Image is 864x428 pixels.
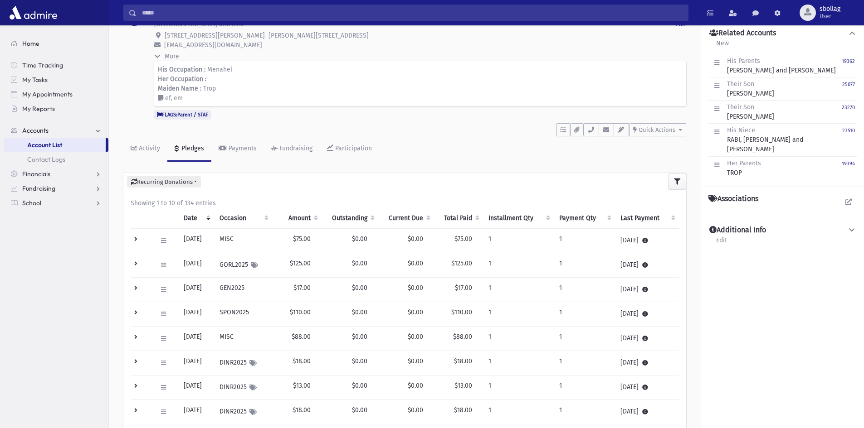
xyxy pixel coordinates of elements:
[554,278,615,302] td: 1
[178,375,214,400] td: [DATE]
[483,302,553,327] td: 1
[451,308,472,316] span: $110.00
[615,351,679,375] td: [DATE]
[727,56,836,75] div: [PERSON_NAME] and [PERSON_NAME]
[842,58,855,64] small: 19362
[727,159,761,167] span: Her Parents
[7,4,59,22] img: AdmirePro
[137,5,688,21] input: Search
[178,400,214,424] td: [DATE]
[716,235,727,251] a: Edit
[408,260,423,267] span: $0.00
[483,327,553,351] td: 1
[158,85,201,92] strong: Maiden Name :
[4,196,108,210] a: School
[22,39,39,48] span: Home
[483,253,553,278] td: 1
[615,208,679,229] th: Last Payment: activate to sort column ascending
[214,253,272,278] td: GORL2025
[408,284,423,292] span: $0.00
[4,87,108,101] a: My Appointments
[554,375,615,400] td: 1
[27,155,65,164] span: Contact Logs
[483,229,553,253] td: 1
[164,41,262,49] span: [EMAIL_ADDRESS][DOMAIN_NAME]
[22,76,48,84] span: My Tasks
[127,176,201,188] button: Recurring Donations
[178,327,214,351] td: [DATE]
[455,284,472,292] span: $17.00
[554,327,615,351] td: 1
[178,208,214,229] th: Date: activate to sort column ascending
[278,144,312,152] div: Fundraising
[272,375,322,400] td: $13.00
[158,75,206,83] strong: Her Occupation :
[727,79,774,98] div: [PERSON_NAME]
[639,126,675,133] span: Quick Actions
[4,152,108,167] a: Contact Logs
[4,72,108,87] a: My Tasks
[352,357,367,365] span: $0.00
[615,229,679,253] td: [DATE]
[554,208,615,229] th: Payment Qty: activate to sort column ascending
[22,90,73,98] span: My Appointments
[207,66,232,73] span: Menahel
[408,357,423,365] span: $0.00
[22,184,55,192] span: Fundraising
[378,208,434,229] th: Current Due: activate to sort column ascending
[214,302,272,327] td: SPON2025
[178,253,214,278] td: [DATE]
[131,198,679,208] div: Showing 1 to 10 of 134 entries
[483,375,553,400] td: 1
[158,66,205,73] strong: His Occupation :
[4,36,108,51] a: Home
[842,161,855,167] small: 19394
[4,101,108,116] a: My Reports
[708,226,857,235] button: Additional Info
[272,208,322,229] th: Amount: activate to sort column ascending
[615,278,679,302] td: [DATE]
[214,327,272,351] td: MISC
[352,406,367,414] span: $0.00
[322,208,379,229] th: Outstanding: activate to sort column ascending
[709,29,776,38] h4: Related Accounts
[272,302,322,327] td: $110.00
[214,278,272,302] td: GEN2025
[211,136,264,162] a: Payments
[165,94,183,102] span: ef, em
[352,333,367,341] span: $0.00
[178,351,214,375] td: [DATE]
[165,53,179,60] span: More
[709,226,766,235] h4: Additional Info
[180,144,204,152] div: Pledges
[178,229,214,253] td: [DATE]
[214,229,272,253] td: MISC
[483,208,553,229] th: Installment Qty: activate to sort column ascending
[820,5,840,13] span: sbollag
[842,56,855,75] a: 19362
[727,80,754,88] span: Their Son
[165,32,265,39] span: [STREET_ADDRESS][PERSON_NAME]
[167,136,211,162] a: Pledges
[842,82,855,87] small: 25077
[451,260,472,267] span: $125.00
[727,125,842,154] div: RABI, [PERSON_NAME] and [PERSON_NAME]
[272,351,322,375] td: $18.00
[820,13,840,20] span: User
[352,235,367,243] span: $0.00
[272,229,322,253] td: $75.00
[615,327,679,351] td: [DATE]
[615,375,679,400] td: [DATE]
[352,382,367,390] span: $0.00
[214,400,272,424] td: DINR2025
[352,308,367,316] span: $0.00
[272,400,322,424] td: $18.00
[842,128,855,134] small: 23510
[4,181,108,196] a: Fundraising
[264,136,320,162] a: Fundraising
[22,199,41,207] span: School
[454,382,472,390] span: $13.00
[178,302,214,327] td: [DATE]
[203,85,216,92] span: Trop
[554,302,615,327] td: 1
